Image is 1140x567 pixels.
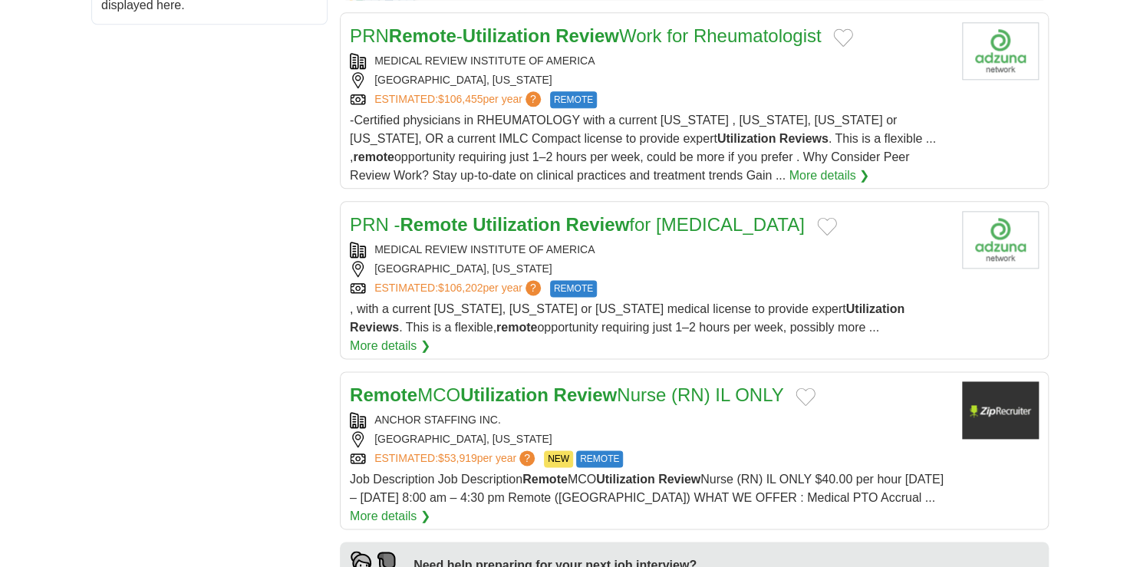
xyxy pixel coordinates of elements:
span: , with a current [US_STATE], [US_STATE] or [US_STATE] medical license to provide expert . This is... [350,302,904,334]
a: PRNRemote-Utilization ReviewWork for Rheumatologist [350,25,821,46]
span: ? [519,450,535,466]
strong: Review [658,473,700,486]
strong: Utilization [596,473,654,486]
img: Company logo [962,22,1039,80]
span: $106,202 [438,282,483,294]
strong: Remote [400,214,467,235]
a: More details ❯ [350,507,430,526]
a: ESTIMATED:$53,919per year? [374,450,538,467]
div: [GEOGRAPHIC_DATA], [US_STATE] [350,72,950,88]
strong: Utilization [717,132,776,145]
button: Add to favorite jobs [833,28,853,47]
span: REMOTE [576,450,623,467]
strong: Remote [350,384,417,405]
button: Add to favorite jobs [796,387,815,406]
span: -Certified physicians in RHEUMATOLOGY with a current [US_STATE] , [US_STATE], [US_STATE] or [US_S... [350,114,936,182]
div: ANCHOR STAFFING INC. [350,412,950,428]
a: ESTIMATED:$106,202per year? [374,280,544,297]
a: PRN -Remote Utilization Reviewfor [MEDICAL_DATA] [350,214,805,235]
strong: Remote [522,473,568,486]
a: ESTIMATED:$106,455per year? [374,91,544,108]
strong: Utilization [463,25,551,46]
strong: Utilization [473,214,561,235]
span: $53,919 [438,452,477,464]
img: Company logo [962,381,1039,439]
a: RemoteMCOUtilization ReviewNurse (RN) IL ONLY [350,384,783,405]
div: [GEOGRAPHIC_DATA], [US_STATE] [350,431,950,447]
span: Job Description Job Description MCO Nurse (RN) IL ONLY $40.00 per hour [DATE] – [DATE] 8:00 am – ... [350,473,944,504]
div: MEDICAL REVIEW INSTITUTE OF AMERICA [350,53,950,69]
a: More details ❯ [350,337,430,355]
span: ? [526,91,541,107]
img: Company logo [962,211,1039,269]
strong: Reviews [350,321,399,334]
strong: Review [553,384,617,405]
strong: Reviews [779,132,829,145]
strong: remote [496,321,537,334]
button: Add to favorite jobs [817,217,837,236]
strong: Review [565,214,629,235]
span: NEW [544,450,573,467]
div: MEDICAL REVIEW INSTITUTE OF AMERICA [350,242,950,258]
span: ? [526,280,541,295]
strong: remote [353,150,394,163]
span: REMOTE [550,280,597,297]
a: More details ❯ [789,166,869,185]
span: REMOTE [550,91,597,108]
span: $106,455 [438,93,483,105]
strong: Utilization [845,302,904,315]
div: [GEOGRAPHIC_DATA], [US_STATE] [350,261,950,277]
strong: Utilization [460,384,549,405]
strong: Remote [389,25,456,46]
strong: Review [555,25,619,46]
